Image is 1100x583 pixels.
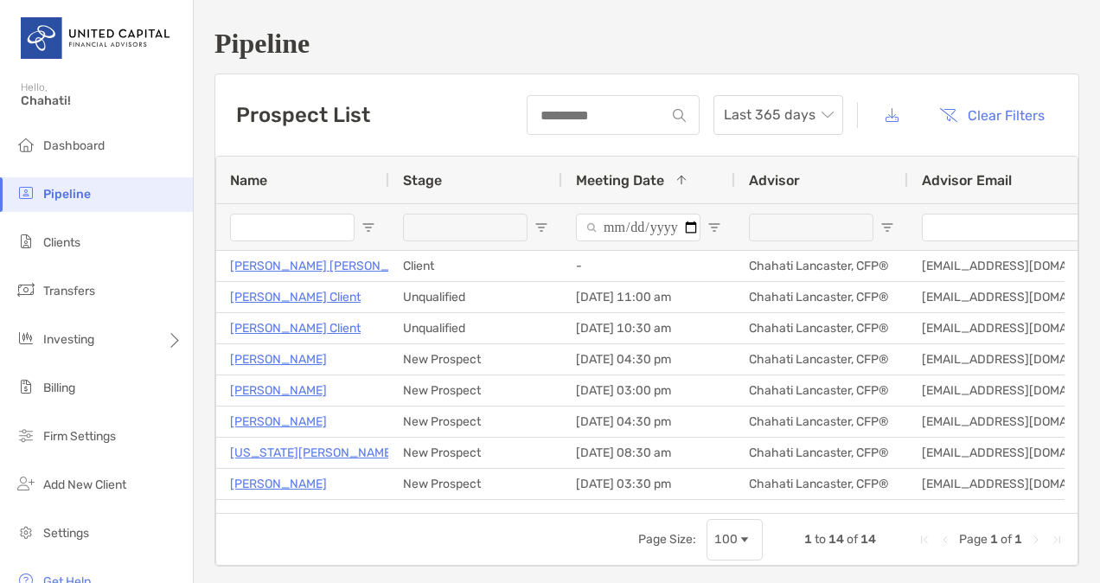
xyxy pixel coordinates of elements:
div: Next Page [1029,533,1043,547]
div: Chahati Lancaster, CFP® [735,469,908,499]
img: clients icon [16,231,36,252]
div: Client [389,251,562,281]
button: Open Filter Menu [707,221,721,234]
div: Unqualified [389,282,562,312]
span: Firm Settings [43,429,116,444]
div: [DATE] 08:30 am [562,438,735,468]
div: Page Size: [638,532,696,547]
span: Advisor [749,172,800,189]
span: 1 [804,532,812,547]
input: Name Filter Input [230,214,355,241]
span: 1 [1014,532,1022,547]
a: [PERSON_NAME] Client [230,286,361,308]
input: Meeting Date Filter Input [576,214,700,241]
div: Chahati Lancaster, CFP® [735,407,908,437]
h3: Prospect List [236,103,370,127]
a: [PERSON_NAME] Client [230,317,361,339]
div: Page Size [707,519,763,561]
img: firm-settings icon [16,425,36,445]
span: Transfers [43,284,95,298]
span: Pipeline [43,187,91,202]
span: Investing [43,332,94,347]
img: dashboard icon [16,134,36,155]
div: New Prospect [389,407,562,437]
span: Last 365 days [724,96,833,134]
a: [US_STATE][PERSON_NAME] [230,442,395,464]
span: of [1001,532,1012,547]
span: of [847,532,858,547]
span: Name [230,172,267,189]
span: Page [959,532,988,547]
span: 1 [990,532,998,547]
div: Last Page [1050,533,1064,547]
img: pipeline icon [16,183,36,203]
img: settings icon [16,522,36,542]
div: Unqualified [389,313,562,343]
div: Chahati Lancaster, CFP® [735,251,908,281]
span: Stage [403,172,442,189]
img: United Capital Logo [21,7,172,69]
img: billing icon [16,376,36,397]
a: [PERSON_NAME] [230,473,327,495]
button: Open Filter Menu [880,221,894,234]
span: Advisor Email [922,172,1012,189]
div: [DATE] 11:00 am [562,282,735,312]
a: [PERSON_NAME] [PERSON_NAME] [230,255,426,277]
span: Add New Client [43,477,126,492]
span: Billing [43,381,75,395]
span: Settings [43,526,89,541]
button: Open Filter Menu [361,221,375,234]
a: [PERSON_NAME] [230,411,327,432]
span: Dashboard [43,138,105,153]
div: - [562,251,735,281]
div: New Prospect [389,469,562,499]
div: Previous Page [938,533,952,547]
button: Open Filter Menu [534,221,548,234]
div: Chahati Lancaster, CFP® [735,282,908,312]
img: investing icon [16,328,36,349]
div: [DATE] 10:30 am [562,313,735,343]
div: New Prospect [389,375,562,406]
div: New Prospect [389,344,562,375]
div: First Page [918,533,931,547]
div: [DATE] 03:00 pm [562,375,735,406]
div: Chahati Lancaster, CFP® [735,344,908,375]
img: transfers icon [16,279,36,300]
div: [DATE] 04:30 pm [562,344,735,375]
div: New Prospect [389,438,562,468]
button: Clear Filters [926,96,1058,134]
span: Meeting Date [576,172,664,189]
h1: Pipeline [214,28,1079,60]
span: Chahati! [21,93,182,108]
div: [DATE] 03:30 pm [562,469,735,499]
div: Chahati Lancaster, CFP® [735,438,908,468]
div: Chahati Lancaster, CFP® [735,313,908,343]
span: to [815,532,826,547]
a: [PERSON_NAME] [230,349,327,370]
div: Chahati Lancaster, CFP® [735,375,908,406]
a: [PERSON_NAME] [230,380,327,401]
img: input icon [673,109,686,122]
span: 14 [828,532,844,547]
div: [DATE] 04:30 pm [562,407,735,437]
span: 14 [860,532,876,547]
img: add_new_client icon [16,473,36,494]
div: 100 [714,532,738,547]
span: Clients [43,235,80,250]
